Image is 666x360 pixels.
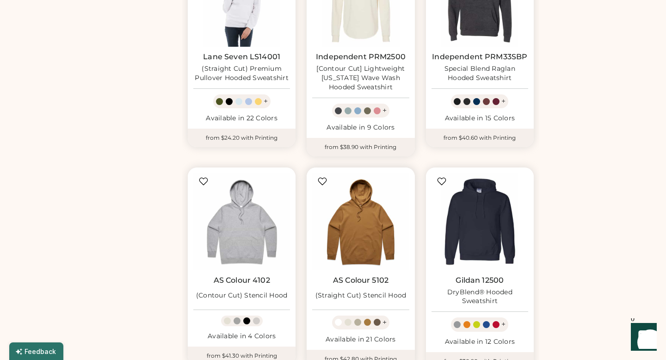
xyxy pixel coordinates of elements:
[312,173,409,270] img: AS Colour 5102 (Straight Cut) Stencil Hood
[188,129,296,147] div: from $24.20 with Printing
[432,114,528,123] div: Available in 15 Colors
[264,96,268,106] div: +
[501,96,506,106] div: +
[193,114,290,123] div: Available in 22 Colors
[432,52,527,62] a: Independent PRM33SBP
[622,318,662,358] iframe: Front Chat
[214,276,270,285] a: AS Colour 4102
[307,138,414,156] div: from $38.90 with Printing
[312,123,409,132] div: Available in 9 Colors
[193,332,290,341] div: Available in 4 Colors
[333,276,388,285] a: AS Colour 5102
[426,129,534,147] div: from $40.60 with Printing
[432,173,528,270] img: Gildan 12500 DryBlend® Hooded Sweatshirt
[312,335,409,344] div: Available in 21 Colors
[432,337,528,347] div: Available in 12 Colors
[501,319,506,329] div: +
[432,288,528,306] div: DryBlend® Hooded Sweatshirt
[196,291,288,300] div: (Contour Cut) Stencil Hood
[203,52,280,62] a: Lane Seven LS14001
[193,173,290,270] img: AS Colour 4102 (Contour Cut) Stencil Hood
[382,106,387,116] div: +
[315,291,407,300] div: (Straight Cut) Stencil Hood
[456,276,504,285] a: Gildan 12500
[432,64,528,83] div: Special Blend Raglan Hooded Sweatshirt
[382,317,387,328] div: +
[312,64,409,92] div: [Contour Cut] Lightweight [US_STATE] Wave Wash Hooded Sweatshirt
[316,52,406,62] a: Independent PRM2500
[193,64,290,83] div: (Straight Cut) Premium Pullover Hooded Sweatshirt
